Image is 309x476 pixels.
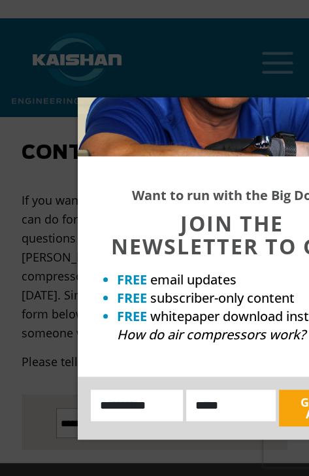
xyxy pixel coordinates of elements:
[117,326,306,343] em: How do air compressors work?
[117,289,147,307] strong: FREE
[150,271,236,288] span: email updates
[186,390,276,421] input: Email
[117,271,147,288] strong: FREE
[117,307,147,325] strong: FREE
[150,289,295,307] span: subscriber-only content
[91,390,184,421] input: Name:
